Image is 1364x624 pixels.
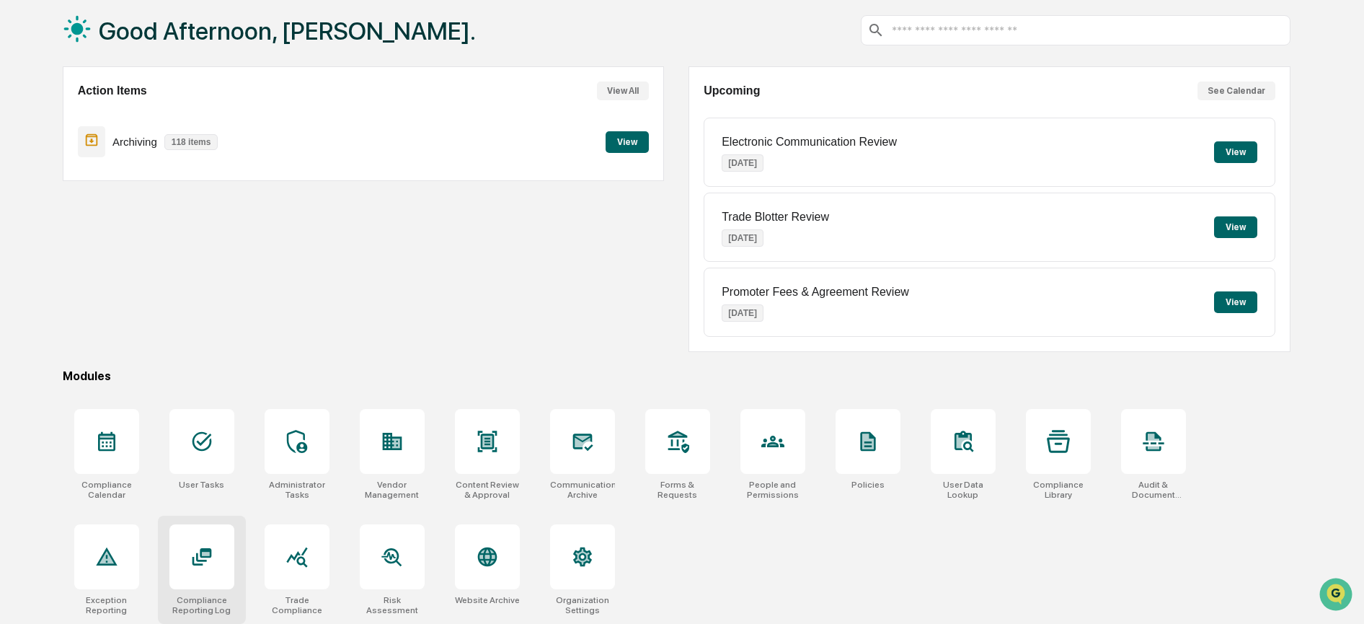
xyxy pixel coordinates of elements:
[143,245,174,255] span: Pylon
[597,82,649,100] button: View All
[1197,82,1275,100] button: See Calendar
[49,125,182,136] div: We're available if you need us!
[99,17,476,45] h1: Good Afternoon, [PERSON_NAME].
[1121,480,1186,500] div: Audit & Document Logs
[722,211,829,224] p: Trade Blotter Review
[722,136,897,149] p: Electronic Communication Review
[265,595,329,615] div: Trade Compliance
[14,183,26,195] div: 🖐️
[102,244,174,255] a: Powered byPylon
[645,480,710,500] div: Forms & Requests
[455,595,520,605] div: Website Archive
[455,480,520,500] div: Content Review & Approval
[49,110,236,125] div: Start new chat
[931,480,996,500] div: User Data Lookup
[112,136,157,148] p: Archiving
[9,176,99,202] a: 🖐️Preclearance
[29,182,93,196] span: Preclearance
[14,211,26,222] div: 🔎
[550,595,615,615] div: Organization Settings
[179,480,224,490] div: User Tasks
[245,115,262,132] button: Start new chat
[99,176,185,202] a: 🗄️Attestations
[1214,216,1257,238] button: View
[1026,480,1091,500] div: Compliance Library
[14,30,262,53] p: How can we help?
[740,480,805,500] div: People and Permissions
[164,134,218,150] p: 118 items
[78,84,147,97] h2: Action Items
[169,595,234,615] div: Compliance Reporting Log
[29,209,91,224] span: Data Lookup
[9,203,97,229] a: 🔎Data Lookup
[265,480,329,500] div: Administrator Tasks
[851,480,885,490] div: Policies
[63,369,1290,383] div: Modules
[606,131,649,153] button: View
[1214,141,1257,163] button: View
[119,182,179,196] span: Attestations
[360,480,425,500] div: Vendor Management
[1318,576,1357,615] iframe: Open customer support
[704,84,760,97] h2: Upcoming
[360,595,425,615] div: Risk Assessment
[722,304,763,322] p: [DATE]
[74,595,139,615] div: Exception Reporting
[14,110,40,136] img: 1746055101610-c473b297-6a78-478c-a979-82029cc54cd1
[74,480,139,500] div: Compliance Calendar
[722,229,763,247] p: [DATE]
[550,480,615,500] div: Communications Archive
[606,134,649,148] a: View
[722,154,763,172] p: [DATE]
[1214,291,1257,313] button: View
[105,183,116,195] div: 🗄️
[722,286,909,299] p: Promoter Fees & Agreement Review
